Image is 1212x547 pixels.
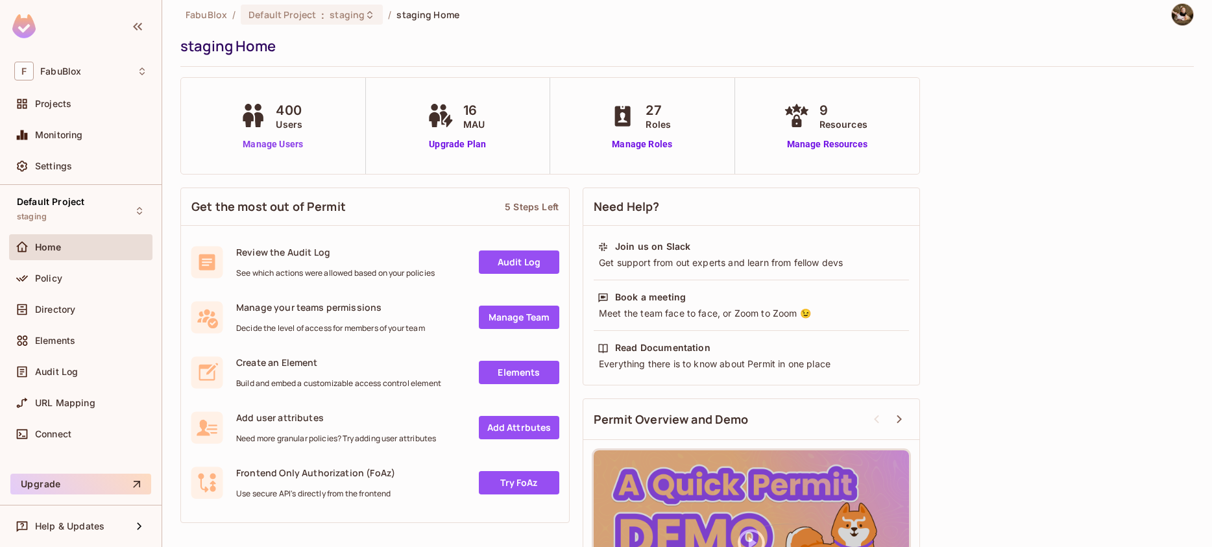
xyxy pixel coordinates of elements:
[1172,4,1193,25] img: Peter Webb
[12,14,36,38] img: SReyMgAAAABJRU5ErkJggg==
[396,8,459,21] span: staging Home
[479,416,559,439] a: Add Attrbutes
[35,273,62,284] span: Policy
[276,101,302,120] span: 400
[236,356,441,369] span: Create an Element
[236,467,395,479] span: Frontend Only Authorization (FoAz)
[35,429,71,439] span: Connect
[236,378,441,389] span: Build and embed a customizable access control element
[186,8,227,21] span: the active workspace
[236,323,425,334] span: Decide the level of access for members of your team
[17,212,47,222] span: staging
[598,256,905,269] div: Get support from out experts and learn from fellow devs
[236,268,435,278] span: See which actions were allowed based on your policies
[479,306,559,329] a: Manage Team
[10,474,151,494] button: Upgrade
[236,301,425,313] span: Manage your teams permissions
[236,246,435,258] span: Review the Audit Log
[35,398,95,408] span: URL Mapping
[479,471,559,494] a: Try FoAz
[35,130,83,140] span: Monitoring
[321,10,325,20] span: :
[17,197,84,207] span: Default Project
[191,199,346,215] span: Get the most out of Permit
[598,307,905,320] div: Meet the team face to face, or Zoom to Zoom 😉
[14,62,34,80] span: F
[463,101,485,120] span: 16
[388,8,391,21] li: /
[35,367,78,377] span: Audit Log
[646,117,671,131] span: Roles
[615,291,686,304] div: Book a meeting
[330,8,365,21] span: staging
[615,240,690,253] div: Join us on Slack
[232,8,236,21] li: /
[505,201,559,213] div: 5 Steps Left
[594,411,749,428] span: Permit Overview and Demo
[598,358,905,371] div: Everything there is to know about Permit in one place
[615,341,710,354] div: Read Documentation
[35,99,71,109] span: Projects
[248,8,316,21] span: Default Project
[607,138,677,151] a: Manage Roles
[594,199,660,215] span: Need Help?
[35,335,75,346] span: Elements
[35,161,72,171] span: Settings
[276,117,302,131] span: Users
[35,304,75,315] span: Directory
[237,138,309,151] a: Manage Users
[236,411,436,424] span: Add user attributes
[646,101,671,120] span: 27
[819,117,867,131] span: Resources
[781,138,874,151] a: Manage Resources
[479,250,559,274] a: Audit Log
[35,242,62,252] span: Home
[236,489,395,499] span: Use secure API's directly from the frontend
[180,36,1187,56] div: staging Home
[479,361,559,384] a: Elements
[40,66,81,77] span: Workspace: FabuBlox
[35,521,104,531] span: Help & Updates
[463,117,485,131] span: MAU
[424,138,491,151] a: Upgrade Plan
[819,101,867,120] span: 9
[236,433,436,444] span: Need more granular policies? Try adding user attributes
